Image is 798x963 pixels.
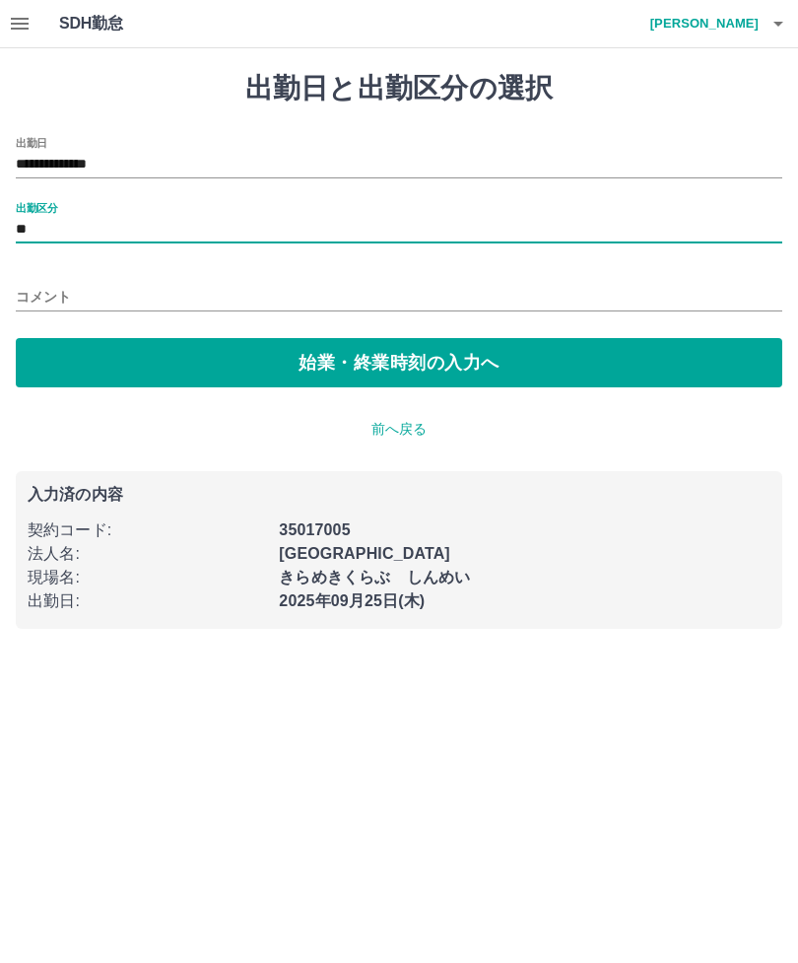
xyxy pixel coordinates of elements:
[279,521,350,538] b: 35017005
[16,200,57,215] label: 出勤区分
[28,487,770,503] p: 入力済の内容
[279,545,450,562] b: [GEOGRAPHIC_DATA]
[16,419,782,440] p: 前へ戻る
[28,566,267,589] p: 現場名 :
[16,135,47,150] label: 出勤日
[279,569,470,585] b: きらめきくらぶ しんめい
[16,338,782,387] button: 始業・終業時刻の入力へ
[28,542,267,566] p: 法人名 :
[279,592,425,609] b: 2025年09月25日(木)
[16,72,782,105] h1: 出勤日と出勤区分の選択
[28,518,267,542] p: 契約コード :
[28,589,267,613] p: 出勤日 :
